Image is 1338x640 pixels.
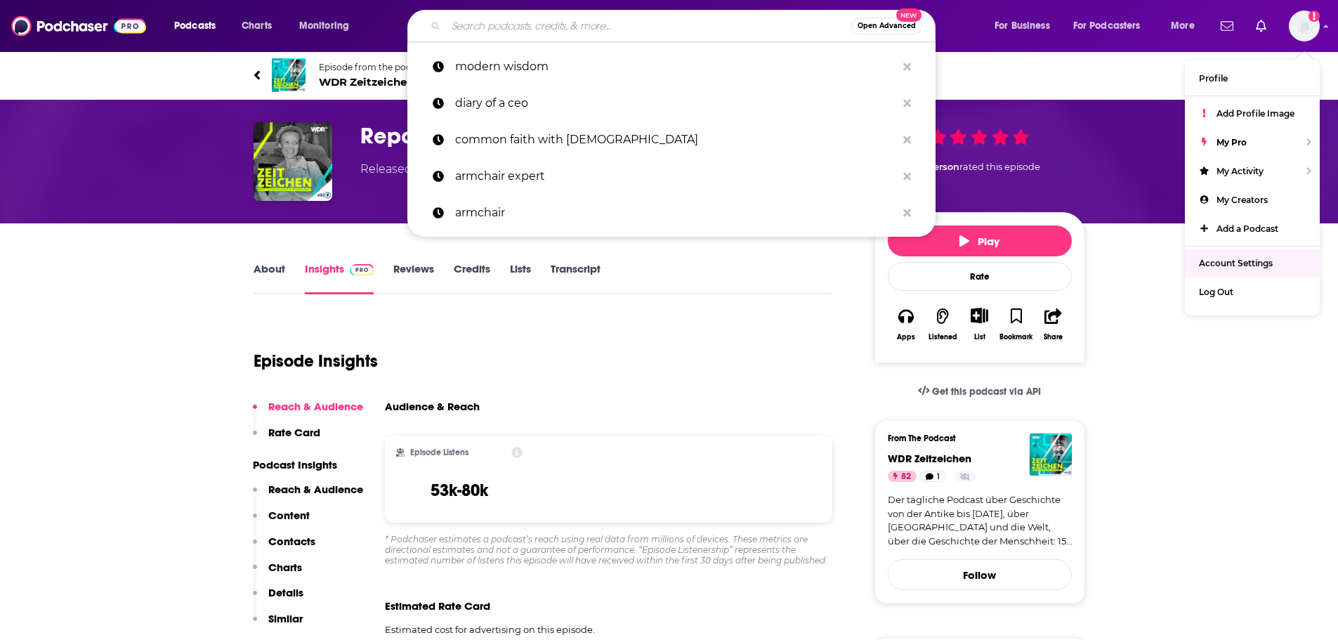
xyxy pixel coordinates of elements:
p: Rate Card [268,426,320,439]
a: modern wisdom [407,48,936,85]
p: Content [268,509,310,522]
svg: Add a profile image [1309,11,1320,22]
a: WDR ZeitzeichenEpisode from the podcastWDR Zeitzeichen82 [254,58,1085,92]
button: Similar [253,612,303,638]
a: 82 [888,471,917,482]
div: * Podchaser estimates a podcast’s reach using real data from millions of devices. These metrics a... [385,534,833,566]
p: Podcast Insights [253,458,363,471]
button: open menu [985,15,1068,37]
span: My Creators [1216,195,1268,205]
button: open menu [1064,15,1161,37]
div: Apps [897,333,915,341]
p: armchair expert [455,158,896,195]
a: Reviews [393,262,434,294]
button: Listened [924,299,961,350]
a: InsightsPodchaser Pro [305,262,374,294]
span: rated this episode [959,162,1040,172]
p: Similar [268,612,303,625]
a: Add a Podcast [1185,214,1320,243]
input: Search podcasts, credits, & more... [446,15,851,37]
img: WDR Zeitzeichen [1030,433,1072,476]
ul: Show profile menu [1185,60,1320,315]
div: Show More ButtonList [961,299,997,350]
span: Open Advanced [858,22,916,30]
button: Content [253,509,310,535]
span: New [896,8,921,22]
div: Search podcasts, credits, & more... [421,10,949,42]
span: My Pro [1216,137,1247,148]
h3: 53k-80k [431,480,488,501]
span: 1 person [921,162,959,172]
img: User Profile [1289,11,1320,41]
p: Charts [268,561,302,574]
p: Estimated cost for advertising on this episode. [385,624,833,635]
p: common faith with rabbi [455,122,896,158]
a: About [254,262,285,294]
h3: Audience & Reach [385,400,480,413]
a: 1 [919,471,946,482]
span: For Business [995,16,1050,36]
button: Contacts [253,535,315,561]
img: WDR Zeitzeichen [272,58,306,92]
p: modern wisdom [455,48,896,85]
span: Get this podcast via API [932,386,1041,398]
button: Follow [888,559,1072,590]
span: Logged in as smeizlik [1289,11,1320,41]
button: Open AdvancedNew [851,18,922,34]
a: Der tägliche Podcast über Geschichte von der Antike bis [DATE], über [GEOGRAPHIC_DATA] und die We... [888,493,1072,548]
span: WDR Zeitzeichen [319,75,444,89]
div: Share [1044,333,1063,341]
a: Credits [454,262,490,294]
div: Released [DATE] [360,161,450,178]
p: Reach & Audience [268,483,363,496]
span: Play [959,235,999,248]
img: Reporterin an vorderster Front: Marguerite Higgins [254,122,332,201]
h3: From The Podcast [888,433,1061,443]
img: Podchaser - Follow, Share and Rate Podcasts [11,13,146,39]
button: Rate Card [253,426,320,452]
span: Profile [1199,73,1228,84]
span: 1 [937,470,940,484]
a: Get this podcast via API [907,374,1053,409]
p: Details [268,586,303,599]
a: Profile [1185,64,1320,93]
button: Bookmark [998,299,1035,350]
a: diary of a ceo [407,85,936,122]
button: Show profile menu [1289,11,1320,41]
span: Charts [242,16,272,36]
button: open menu [289,15,367,37]
a: Add Profile Image [1185,99,1320,128]
span: Estimated Rate Card [385,599,490,613]
p: Contacts [268,535,315,548]
span: Podcasts [174,16,216,36]
p: armchair [455,195,896,231]
a: Charts [232,15,280,37]
a: armchair expert [407,158,936,195]
a: Transcript [551,262,601,294]
img: Podchaser Pro [350,264,374,275]
button: Share [1035,299,1071,350]
span: More [1171,16,1195,36]
button: open menu [164,15,234,37]
span: Episode from the podcast [319,62,444,72]
div: Bookmark [999,333,1032,341]
a: Show notifications dropdown [1250,14,1272,38]
a: WDR Zeitzeichen [888,452,971,465]
h1: Episode Insights [254,351,378,372]
button: Details [253,586,303,612]
a: Show notifications dropdown [1215,14,1239,38]
a: My Creators [1185,185,1320,214]
p: diary of a ceo [455,85,896,122]
span: Log Out [1199,287,1233,297]
button: Play [888,226,1072,256]
button: Charts [253,561,302,587]
h3: Reporterin an vorderster Front: Marguerite Higgins [360,122,852,150]
div: List [974,332,985,341]
button: open menu [1161,15,1212,37]
button: Show More Button [965,308,994,323]
button: Reach & Audience [253,400,363,426]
